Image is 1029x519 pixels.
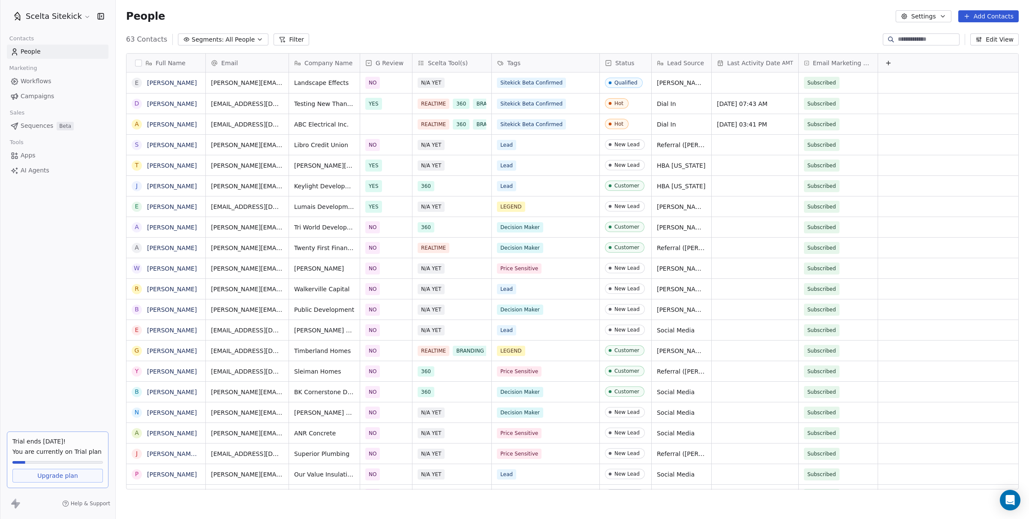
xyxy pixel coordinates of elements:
[147,162,197,169] a: [PERSON_NAME]
[37,471,78,480] span: Upgrade plan
[21,92,54,101] span: Campaigns
[211,408,283,417] span: [PERSON_NAME][EMAIL_ADDRESS][DOMAIN_NAME]
[418,99,449,109] span: REALTIME
[807,408,836,417] span: Subscribed
[657,120,706,129] span: Dial In
[614,409,640,415] div: New Lead
[147,224,197,231] a: [PERSON_NAME]
[294,408,355,417] span: [PERSON_NAME] Construction
[807,450,836,458] span: Subscribed
[614,286,640,292] div: New Lead
[807,470,836,479] span: Subscribed
[294,347,355,355] span: Timberland Homes
[211,244,283,252] span: [PERSON_NAME][EMAIL_ADDRESS][DOMAIN_NAME]
[418,305,445,315] span: N/A YET
[369,429,376,438] span: NO
[1000,490,1020,510] div: Open Intercom Messenger
[453,99,469,109] span: 360
[126,34,167,45] span: 63 Contacts
[497,140,516,150] span: Lead
[807,202,836,211] span: Subscribed
[614,80,638,86] div: Qualified
[294,470,355,479] span: Our Value Insulation
[614,347,639,353] div: Customer
[206,54,289,72] div: Email
[717,100,793,108] span: [DATE] 07:43 AM
[507,59,521,67] span: Tags
[211,285,283,293] span: [PERSON_NAME][EMAIL_ADDRESS][DOMAIN_NAME]
[614,244,639,250] div: Customer
[497,202,525,212] span: LEGEND
[294,100,355,108] span: Testing New Thank You Page
[497,449,542,459] span: Price Sensitive
[614,224,639,230] div: Customer
[369,285,376,293] span: NO
[657,202,706,211] span: [PERSON_NAME] Direct
[147,389,197,395] a: [PERSON_NAME]
[135,284,139,293] div: R
[21,77,51,86] span: Workflows
[294,182,355,190] span: Keylight Development
[418,387,434,397] span: 360
[807,78,836,87] span: Subscribed
[294,305,355,314] span: Public Development
[369,347,376,355] span: NO
[71,500,110,507] span: Help & Support
[294,429,355,438] span: ANR Concrete
[717,120,793,129] span: [DATE] 03:41 PM
[294,141,355,149] span: Libro Credit Union
[497,428,542,438] span: Price Sensitive
[712,54,798,72] div: Last Activity DateAMT
[896,10,951,22] button: Settings
[600,54,651,72] div: Status
[211,120,283,129] span: [EMAIL_ADDRESS][DOMAIN_NAME]
[294,450,355,458] span: Superior Plumbing
[211,326,283,335] span: [EMAIL_ADDRESS][DOMAIN_NAME]
[418,181,434,191] span: 360
[615,59,635,67] span: Status
[369,100,379,108] span: YES
[135,346,139,355] div: G
[453,346,487,356] span: BRANDING
[147,368,197,375] a: [PERSON_NAME]
[497,263,542,274] span: Price Sensitive
[369,141,376,149] span: NO
[360,54,412,72] div: G Review
[6,32,38,45] span: Contacts
[7,74,108,88] a: Workflows
[614,100,623,106] div: Hot
[497,181,516,191] span: Lead
[807,244,836,252] span: Subscribed
[799,54,878,72] div: Email Marketing Consent
[657,141,706,149] span: Referral ([PERSON_NAME])
[376,59,403,67] span: G Review
[418,119,449,130] span: REALTIME
[657,429,706,438] span: Social Media
[614,389,639,395] div: Customer
[211,223,283,232] span: [PERSON_NAME][EMAIL_ADDRESS][DOMAIN_NAME]
[497,243,543,253] span: Decision Maker
[369,367,376,376] span: NO
[289,54,360,72] div: Company Name
[135,78,139,88] div: E
[497,160,516,171] span: Lead
[135,428,139,438] div: A
[211,141,283,149] span: [PERSON_NAME][EMAIL_ADDRESS][PERSON_NAME][DOMAIN_NAME]
[294,120,355,129] span: ABC Electrical Inc.
[147,450,255,457] a: [PERSON_NAME] & [PERSON_NAME]
[62,500,110,507] a: Help & Support
[7,89,108,103] a: Campaigns
[134,264,140,273] div: W
[497,78,566,88] span: Sitekick Beta Confirmed
[294,388,355,396] span: BK Cornerstone Design & Build
[304,59,352,67] span: Company Name
[473,119,508,130] span: BRANDING
[6,136,27,149] span: Tools
[418,160,445,171] span: N/A YET
[6,106,28,119] span: Sales
[782,60,793,66] span: AMT
[294,78,355,87] span: Landscape Effects
[369,264,376,273] span: NO
[369,223,376,232] span: NO
[57,122,74,130] span: Beta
